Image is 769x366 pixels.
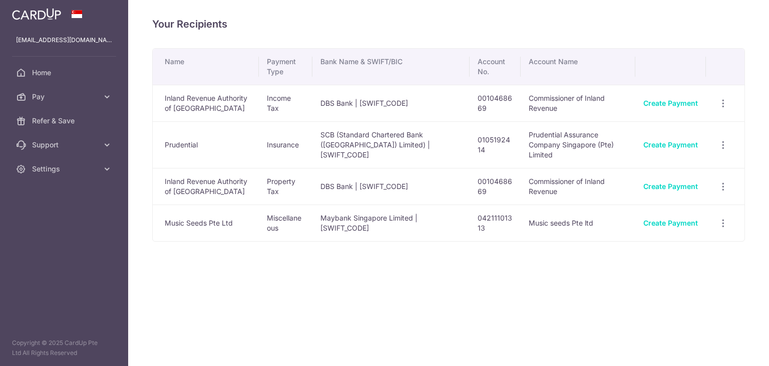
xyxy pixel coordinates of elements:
span: Home [32,68,98,78]
td: Miscellaneous [259,205,312,241]
p: [EMAIL_ADDRESS][DOMAIN_NAME] [16,35,112,45]
td: Property Tax [259,168,312,205]
span: Settings [32,164,98,174]
td: DBS Bank | [SWIFT_CODE] [312,85,470,121]
td: 0010468669 [470,168,521,205]
td: Income Tax [259,85,312,121]
h4: Your Recipients [152,16,745,32]
th: Name [153,49,259,85]
span: Pay [32,92,98,102]
th: Account No. [470,49,521,85]
span: Support [32,140,98,150]
td: Commissioner of Inland Revenue [521,85,636,121]
td: Inland Revenue Authority of [GEOGRAPHIC_DATA] [153,85,259,121]
a: Create Payment [643,219,698,227]
td: 04211101313 [470,205,521,241]
td: Prudential [153,121,259,168]
td: Maybank Singapore Limited | [SWIFT_CODE] [312,205,470,241]
td: Inland Revenue Authority of [GEOGRAPHIC_DATA] [153,168,259,205]
th: Payment Type [259,49,312,85]
td: Music seeds Pte ltd [521,205,636,241]
span: Refer & Save [32,116,98,126]
td: Prudential Assurance Company Singapore (Pte) Limited [521,121,636,168]
a: Create Payment [643,99,698,107]
td: SCB (Standard Chartered Bank ([GEOGRAPHIC_DATA]) Limited) | [SWIFT_CODE] [312,121,470,168]
th: Bank Name & SWIFT/BIC [312,49,470,85]
iframe: Opens a widget where you can find more information [705,336,759,361]
td: Music Seeds Pte Ltd [153,205,259,241]
th: Account Name [521,49,636,85]
img: CardUp [12,8,61,20]
a: Create Payment [643,140,698,149]
td: Insurance [259,121,312,168]
td: 0105192414 [470,121,521,168]
td: DBS Bank | [SWIFT_CODE] [312,168,470,205]
a: Create Payment [643,182,698,191]
td: 0010468669 [470,85,521,121]
td: Commissioner of Inland Revenue [521,168,636,205]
